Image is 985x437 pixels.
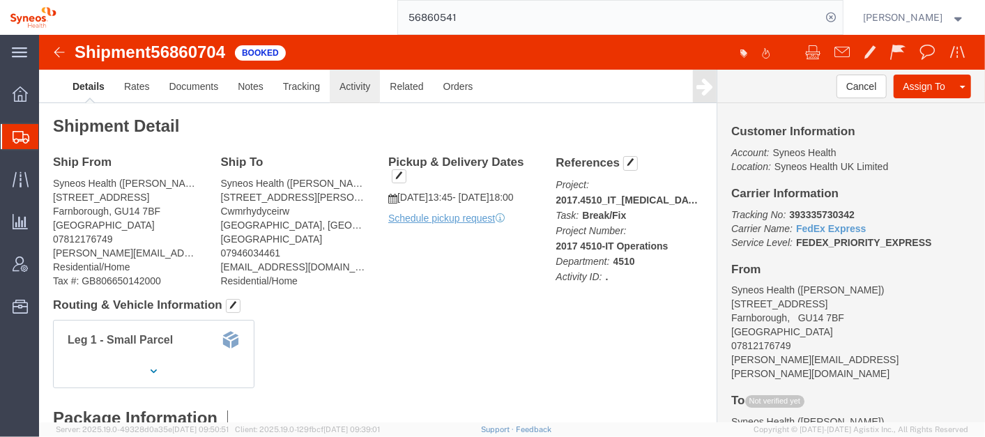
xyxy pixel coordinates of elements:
span: Client: 2025.19.0-129fbcf [235,425,380,434]
span: Server: 2025.19.0-49328d0a35e [56,425,229,434]
iframe: FS Legacy Container [39,35,985,422]
input: Search for shipment number, reference number [398,1,822,34]
button: [PERSON_NAME] [863,9,966,26]
a: Feedback [516,425,551,434]
img: logo [10,7,56,28]
a: Support [481,425,516,434]
span: [DATE] 09:39:01 [323,425,380,434]
span: Julie Ryan [864,10,943,25]
span: Copyright © [DATE]-[DATE] Agistix Inc., All Rights Reserved [754,424,968,436]
span: [DATE] 09:50:51 [172,425,229,434]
